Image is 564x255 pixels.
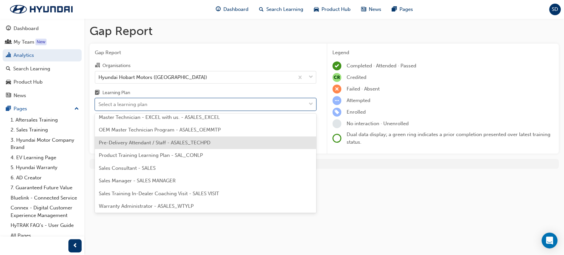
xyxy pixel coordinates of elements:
a: Analytics [3,49,82,61]
span: SD [552,6,558,13]
span: news-icon [6,93,11,99]
span: Credited [347,74,366,80]
a: 4. EV Learning Page [8,153,82,163]
div: Select a learning plan [98,101,147,108]
a: All Pages [8,231,82,241]
a: car-iconProduct Hub [309,3,356,16]
div: Learning Plan [102,90,130,96]
h1: Gap Report [90,24,559,38]
span: prev-icon [73,242,78,250]
span: guage-icon [216,5,221,14]
span: pages-icon [6,106,11,112]
div: Dashboard [14,25,39,32]
span: organisation-icon [95,63,100,69]
a: pages-iconPages [387,3,418,16]
a: 3. Hyundai Motor Company Brand [8,135,82,153]
a: Connex - Digital Customer Experience Management [8,203,82,220]
a: news-iconNews [356,3,387,16]
a: 1. Aftersales Training [8,115,82,125]
span: Master Technician - EXCEL with us. - ASALES_EXCEL [99,114,220,120]
span: Sales Training In-Dealer Coaching Visit - SALES VISIT [99,191,219,197]
span: learningRecordVerb_FAIL-icon [332,85,341,93]
span: Product Hub [321,6,351,13]
span: people-icon [6,39,11,45]
a: 6. AD Creator [8,173,82,183]
span: Warranty Administrator - ASALES_WTYLP [99,203,194,209]
span: learningRecordVerb_ATTEMPT-icon [332,96,341,105]
div: Tooltip anchor [35,39,47,45]
a: 5. Hyundai Warranty [8,163,82,173]
span: Product Training Learning Plan - SAL_CONLP [99,152,203,158]
span: OEM Master Technician Program - ASALES_OEMMTP [99,127,221,133]
span: Gap Report [95,49,316,56]
div: Pages [14,105,27,113]
div: Search Learning [13,65,50,73]
span: down-icon [309,100,313,109]
span: News [369,6,381,13]
div: Product Hub [14,78,43,86]
span: car-icon [6,79,11,85]
span: Pages [399,6,413,13]
span: Attempted [347,97,370,103]
div: Organisations [102,62,131,69]
a: 7. Guaranteed Future Value [8,183,82,193]
div: Open Intercom Messenger [542,233,557,248]
span: guage-icon [6,26,11,32]
span: Sales Manager - SALES MANAGER [99,178,176,184]
a: 2. Sales Training [8,125,82,135]
a: Search Learning [3,63,82,75]
span: down-icon [309,73,313,82]
button: SD [549,4,561,15]
div: News [14,92,26,99]
span: learningRecordVerb_NONE-icon [332,119,341,128]
span: Enrolled [347,109,366,115]
span: Dual data display; a green ring indicates a prior completion presented over latest training status. [347,131,550,145]
span: chart-icon [6,53,11,58]
div: Hyundai Hobart Motors ([GEOGRAPHIC_DATA]) [98,73,207,81]
span: Completed · Attended · Passed [347,63,416,69]
a: My Team [3,36,82,48]
span: car-icon [314,5,319,14]
a: guage-iconDashboard [210,3,254,16]
span: pages-icon [392,5,397,14]
img: Trak [3,2,79,16]
span: null-icon [332,73,341,82]
span: search-icon [6,66,11,72]
span: search-icon [259,5,264,14]
a: Dashboard [3,22,82,35]
span: Dashboard [223,6,248,13]
span: Search Learning [266,6,303,13]
span: learningRecordVerb_COMPLETE-icon [332,61,341,70]
a: Bluelink - Connected Service [8,193,82,203]
button: DashboardMy TeamAnalyticsSearch LearningProduct HubNews [3,21,82,103]
div: Legend [332,49,553,56]
a: search-iconSearch Learning [254,3,309,16]
button: Pages [3,103,82,115]
span: news-icon [361,5,366,14]
span: No interaction · Unenrolled [347,121,409,127]
span: Pre-Delivery Attendant / Staff - ASALES_TECHPD [99,140,210,146]
span: learningplan-icon [95,90,100,96]
span: Failed · Absent [347,86,380,92]
a: News [3,90,82,102]
a: Product Hub [3,76,82,88]
span: learningRecordVerb_ENROLL-icon [332,108,341,117]
div: My Team [14,38,34,46]
span: Sales Consultant - SALES [99,165,156,171]
a: HyTRAK FAQ's - User Guide [8,220,82,231]
span: up-icon [74,105,79,113]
